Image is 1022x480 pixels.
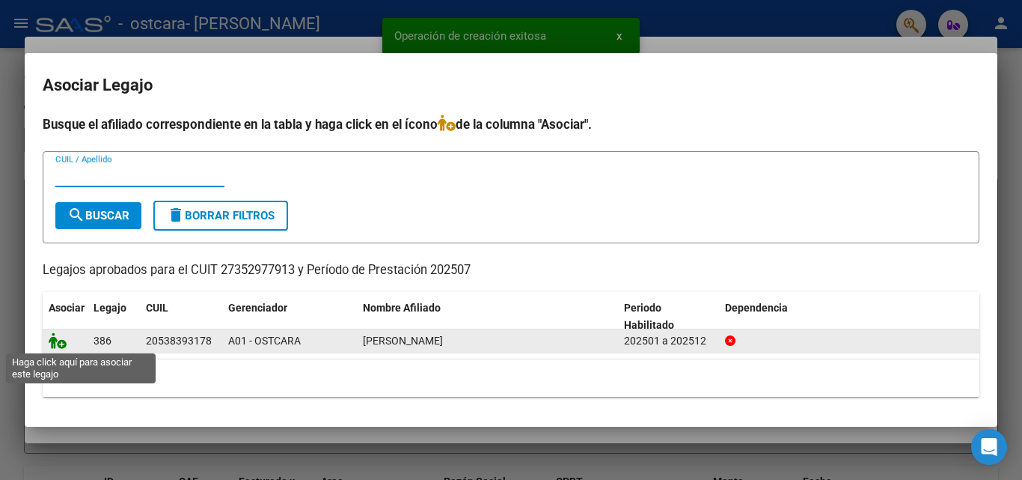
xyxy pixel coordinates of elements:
span: Gerenciador [228,302,287,314]
mat-icon: search [67,206,85,224]
mat-icon: delete [167,206,185,224]
datatable-header-cell: Nombre Afiliado [357,292,618,341]
div: 20538393178 [146,332,212,350]
button: Buscar [55,202,141,229]
h4: Busque el afiliado correspondiente en la tabla y haga click en el ícono de la columna "Asociar". [43,115,979,134]
datatable-header-cell: Asociar [43,292,88,341]
datatable-header-cell: Periodo Habilitado [618,292,719,341]
datatable-header-cell: Legajo [88,292,140,341]
datatable-header-cell: Dependencia [719,292,980,341]
span: Borrar Filtros [167,209,275,222]
span: A01 - OSTCARA [228,335,301,347]
p: Legajos aprobados para el CUIT 27352977913 y Período de Prestación 202507 [43,261,979,280]
span: Buscar [67,209,129,222]
span: 386 [94,335,111,347]
span: CUIL [146,302,168,314]
datatable-header-cell: Gerenciador [222,292,357,341]
div: 1 registros [43,359,979,397]
span: Nombre Afiliado [363,302,441,314]
span: Periodo Habilitado [624,302,674,331]
h2: Asociar Legajo [43,71,979,100]
button: Borrar Filtros [153,201,288,231]
span: CIRIGLIANO MANZAN TOMAS [363,335,443,347]
span: Dependencia [725,302,788,314]
div: 202501 a 202512 [624,332,713,350]
span: Legajo [94,302,126,314]
span: Asociar [49,302,85,314]
div: Open Intercom Messenger [971,429,1007,465]
datatable-header-cell: CUIL [140,292,222,341]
